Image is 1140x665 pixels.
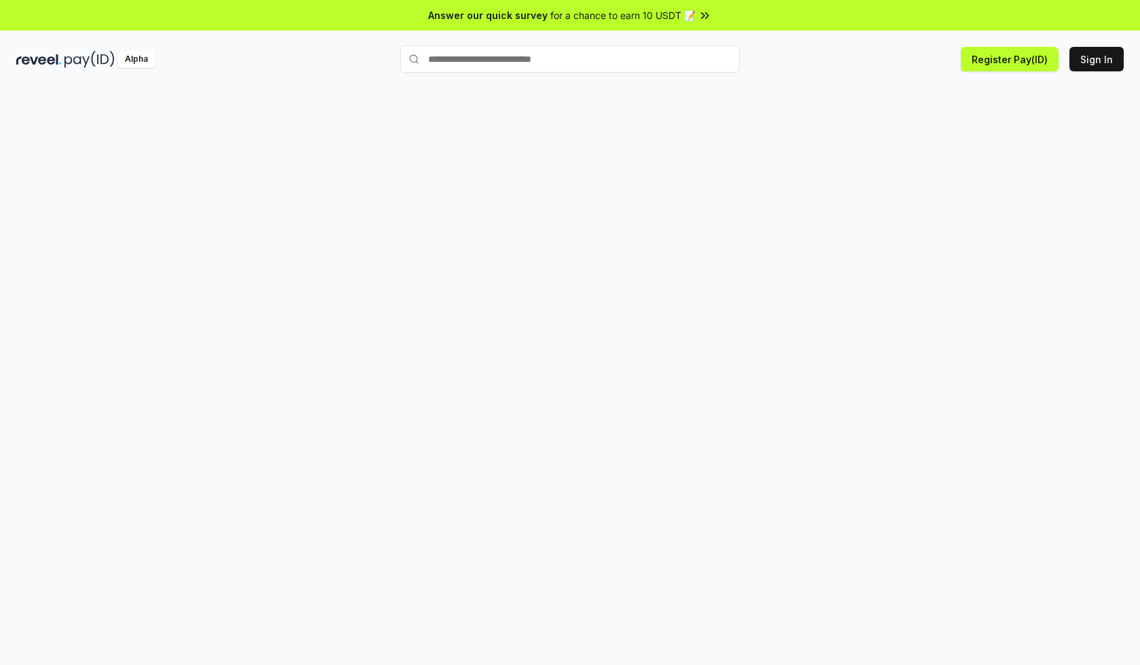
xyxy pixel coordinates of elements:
[550,8,696,22] span: for a chance to earn 10 USDT 📝
[428,8,548,22] span: Answer our quick survey
[16,51,62,68] img: reveel_dark
[64,51,115,68] img: pay_id
[961,47,1059,71] button: Register Pay(ID)
[1069,47,1124,71] button: Sign In
[117,51,155,68] div: Alpha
